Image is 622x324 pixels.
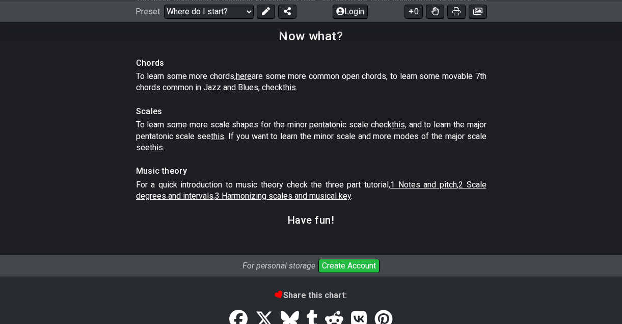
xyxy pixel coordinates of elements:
[236,71,252,81] span: here
[404,4,423,18] button: 0
[333,4,368,18] button: Login
[283,83,296,92] span: this
[390,180,457,190] span: 1 Notes and pitch
[278,4,296,18] button: Share Preset
[150,143,163,152] span: this
[136,166,486,177] h4: Music theory
[279,31,343,42] h2: Now what?
[136,71,486,94] p: To learn some more chords, are some more common open chords, to learn some movable 7th chords com...
[318,259,380,273] button: Create Account
[288,214,335,226] h3: Have fun!
[392,120,405,129] span: this
[447,4,466,18] button: Print
[275,290,347,300] b: Share this chart:
[257,4,275,18] button: Edit Preset
[211,131,224,141] span: this
[136,119,486,153] p: To learn some more scale shapes for the minor pentatonic scale check , and to learn the major pen...
[136,58,486,69] h4: Chords
[164,4,254,18] select: Preset
[136,179,486,202] p: For a quick introduction to music theory check the three part tutorial, , , .
[426,4,444,18] button: Toggle Dexterity for all fretkits
[136,7,160,16] span: Preset
[215,191,351,201] span: 3 Harmonizing scales and musical key
[136,106,486,117] h4: Scales
[469,4,487,18] button: Create image
[242,261,315,271] i: For personal storage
